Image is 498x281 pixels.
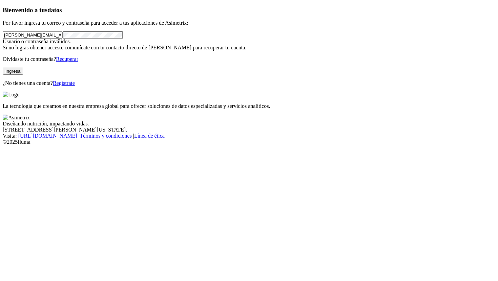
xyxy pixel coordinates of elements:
[53,80,75,86] a: Regístrate
[3,6,495,14] h3: Bienvenido a tus
[3,103,495,109] p: La tecnología que creamos en nuestra empresa global para ofrecer soluciones de datos especializad...
[3,115,30,121] img: Asimetrix
[3,139,495,145] div: © 2025 Iluma
[18,133,77,139] a: [URL][DOMAIN_NAME]
[56,56,78,62] a: Recuperar
[47,6,62,14] span: datos
[3,31,63,39] input: Tu correo
[3,56,495,62] p: Olvidaste tu contraseña?
[134,133,165,139] a: Línea de ética
[3,20,495,26] p: Por favor ingresa tu correo y contraseña para acceder a tus aplicaciones de Asimetrix:
[3,39,495,51] div: Usuario o contraseña inválidos. Si no logras obtener acceso, comunícate con tu contacto directo d...
[3,92,20,98] img: Logo
[80,133,132,139] a: Términos y condiciones
[3,121,495,127] div: Diseñando nutrición, impactando vidas.
[3,127,495,133] div: [STREET_ADDRESS][PERSON_NAME][US_STATE].
[3,133,495,139] div: Visita : | |
[3,80,495,86] p: ¿No tienes una cuenta?
[3,68,23,75] button: Ingresa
